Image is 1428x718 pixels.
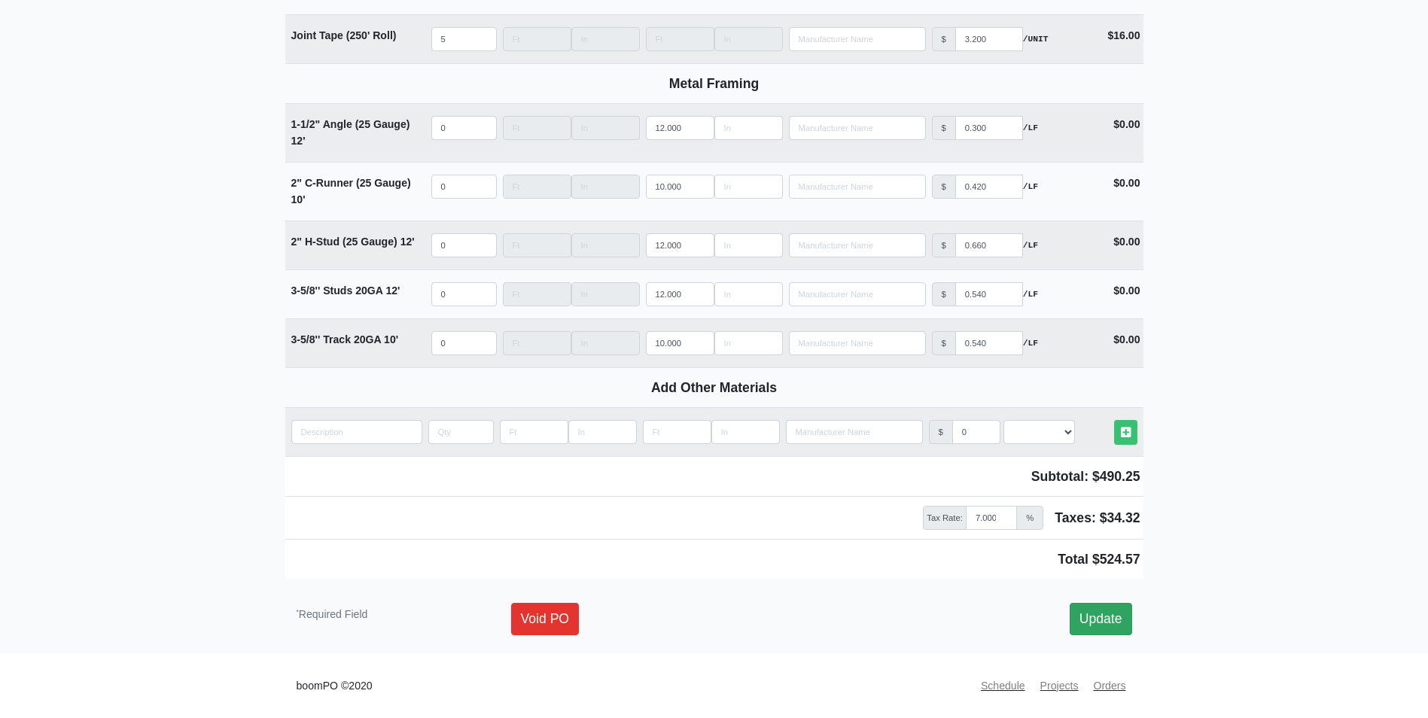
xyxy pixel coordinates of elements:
input: Length [503,233,571,257]
strong: /LF [1023,180,1038,193]
span: 12' [291,135,306,147]
input: manufacturer [952,420,1000,444]
input: Length [714,175,783,199]
input: quantity [431,233,497,257]
strong: $0.00 [1113,177,1140,189]
span: % [1016,506,1043,530]
a: Orders [1087,671,1131,701]
div: $ [932,175,956,199]
strong: 1-1/2" Angle (25 Gauge) [291,118,410,148]
input: Length [503,27,571,51]
input: Length [503,331,571,355]
strong: /UNIT [1023,32,1049,46]
strong: $0.00 [1113,284,1140,297]
input: Length [571,175,640,199]
input: manufacturer [955,27,1023,51]
input: Search [789,175,926,199]
input: Length [714,27,783,51]
input: Length [571,116,640,140]
span: Tax Rate: [923,506,967,530]
input: Length [571,282,640,306]
a: Schedule [975,671,1031,701]
input: Length [646,233,714,257]
input: Length [714,233,783,257]
strong: Joint Tape (250' Roll) [291,29,397,41]
input: Length [643,420,711,444]
input: Length [646,331,714,355]
input: manufacturer [955,331,1023,355]
div: $ [932,27,956,51]
input: manufacturer [955,116,1023,140]
input: Length [571,233,640,257]
input: Search [789,116,926,140]
input: quantity [431,282,497,306]
strong: $0.00 [1113,236,1140,248]
input: Length [571,27,640,51]
input: Length [714,282,783,306]
input: Length [714,331,783,355]
strong: 2" C-Runner (25 Gauge) [291,177,411,206]
span: Subtotal: $490.25 [1031,469,1140,484]
input: quantity [431,175,497,199]
div: $ [932,331,956,355]
input: Search [789,233,926,257]
a: Projects [1034,671,1085,701]
strong: 3-5/8'' Studs 20GA [291,284,400,297]
input: manufacturer [955,233,1023,257]
input: Search [789,331,926,355]
span: 12' [400,236,415,248]
div: $ [929,420,953,444]
input: Search [789,282,926,306]
strong: /LF [1023,239,1038,252]
strong: /LF [1023,336,1038,350]
small: Required Field [297,608,368,620]
input: manufacturer [955,282,1023,306]
input: Length [571,331,640,355]
input: Length [503,175,571,199]
input: Length [646,175,714,199]
input: Search [786,420,923,444]
small: boomPO ©2020 [297,677,373,695]
strong: $0.00 [1113,118,1140,130]
strong: /LF [1023,288,1038,301]
b: Add Other Materials [651,380,777,395]
input: manufacturer [955,175,1023,199]
span: 10' [291,193,306,205]
input: Length [568,420,637,444]
span: Taxes: $34.32 [1055,507,1140,528]
input: Length [500,420,568,444]
span: 12' [385,284,400,297]
input: Length [646,27,714,51]
input: quantity [431,331,497,355]
span: 10' [384,333,398,345]
input: Length [646,116,714,140]
a: Void PO [511,603,580,634]
b: Metal Framing [669,76,759,91]
div: $ [932,282,956,306]
input: Length [503,282,571,306]
input: Length [714,116,783,140]
div: $ [932,233,956,257]
div: $ [932,116,956,140]
strong: 2" H-Stud (25 Gauge) [291,236,415,248]
input: Length [711,420,780,444]
strong: $0.00 [1113,333,1140,345]
input: quantity [428,420,494,444]
input: Search [789,27,926,51]
strong: 3-5/8'' Track 20GA [291,333,399,345]
strong: $16.00 [1107,29,1140,41]
input: quantity [431,27,497,51]
input: Length [503,116,571,140]
a: Update [1070,603,1132,634]
input: Length [646,282,714,306]
strong: /LF [1023,121,1038,135]
input: quantity [431,116,497,140]
span: Total $524.57 [1058,552,1140,567]
input: quantity [291,420,422,444]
